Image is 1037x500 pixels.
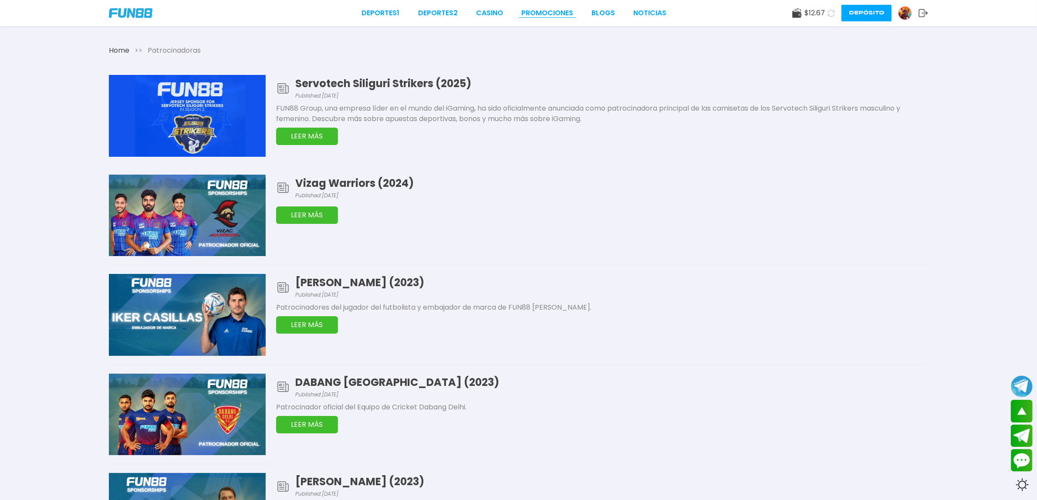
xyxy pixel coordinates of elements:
[841,5,892,21] button: Depósito
[295,176,928,190] h1: Vizag Warriors (2024)
[109,75,266,157] img: Servotech Siliguri Strikers (2025)
[521,8,573,18] a: Promociones
[295,276,928,289] h1: [PERSON_NAME] (2023)
[295,490,928,498] span: Published: [DATE]
[591,8,615,18] a: BLOGS
[148,45,201,56] span: Patrocinadoras
[109,175,266,257] img: Vizag Warriors (2024)
[109,8,152,18] img: Company Logo
[476,8,503,18] a: CASINO
[1011,474,1033,496] div: Switch theme
[295,391,928,399] span: Published: [DATE]
[1011,375,1033,398] button: Join telegram channel
[295,92,928,100] span: Published: [DATE]
[295,375,928,389] h1: DABANG [GEOGRAPHIC_DATA] (2023)
[1011,449,1033,472] button: Contact customer service
[109,45,129,56] a: Home
[276,128,338,145] button: LEER MÁS
[1011,400,1033,422] button: scroll up
[295,77,928,90] h1: Servotech Siliguri Strikers (2025)
[276,316,338,334] button: LEER MÁS
[109,274,266,356] img: IKER CASILLAS (2023)
[276,103,928,124] p: FUN88 Group, una empresa líder en el mundo del iGaming, ha sido oficialmente anunciada como patro...
[276,206,338,224] button: LEER MÁS
[804,8,825,18] span: $ 12.67
[1011,425,1033,447] button: Join telegram
[135,45,142,56] span: >>
[276,416,338,433] button: LEER MÁS
[295,291,928,299] span: Published: [DATE]
[295,475,928,488] h1: [PERSON_NAME] (2023)
[276,302,928,313] p: Patrocinadores del jugador del futbolista y embajador de marca de FUN88 [PERSON_NAME].
[898,6,919,20] a: Avatar
[295,192,928,199] span: Published: [DATE]
[899,7,912,20] img: Avatar
[109,374,266,456] img: DABANG DELHI (2023)
[276,402,928,412] p: Patrocinador oficial del Equipo de Cricket Dabang Delhi.
[362,8,400,18] a: Deportes1
[418,8,458,18] a: Deportes2
[633,8,666,18] a: NOTICIAS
